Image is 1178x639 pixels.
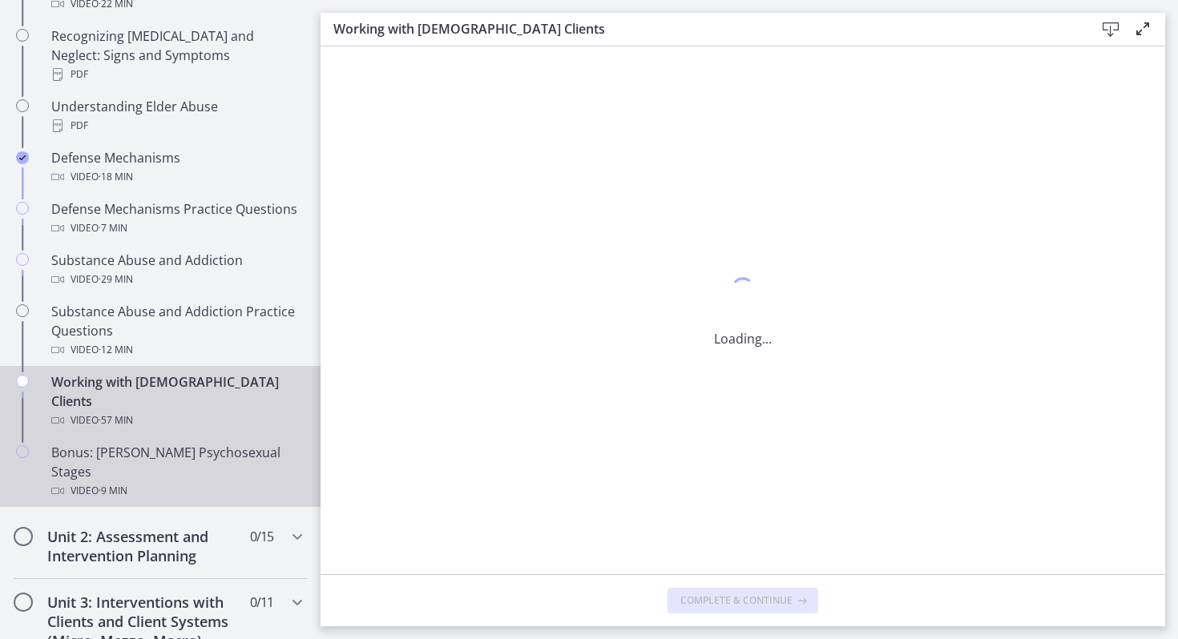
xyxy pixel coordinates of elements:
h2: Unit 2: Assessment and Intervention Planning [47,527,243,565]
div: PDF [51,116,301,135]
div: Bonus: [PERSON_NAME] Psychosexual Stages [51,443,301,500]
span: · 12 min [99,340,133,360]
span: 0 / 15 [250,527,273,546]
span: Complete & continue [680,594,793,607]
div: Recognizing [MEDICAL_DATA] and Neglect: Signs and Symptoms [51,26,301,84]
div: Video [51,411,301,430]
div: Defense Mechanisms Practice Questions [51,199,301,238]
span: · 57 min [99,411,133,430]
h3: Working with [DEMOGRAPHIC_DATA] Clients [333,19,1069,38]
p: Loading... [714,329,772,348]
span: · 29 min [99,270,133,289]
div: Video [51,270,301,289]
span: 0 / 11 [250,593,273,612]
span: · 9 min [99,481,127,500]
div: Defense Mechanisms [51,148,301,187]
div: Video [51,219,301,238]
span: · 18 min [99,167,133,187]
div: Substance Abuse and Addiction Practice Questions [51,302,301,360]
i: Completed [16,151,29,164]
div: Video [51,340,301,360]
div: Video [51,167,301,187]
button: Complete & continue [668,588,818,613]
div: Working with [DEMOGRAPHIC_DATA] Clients [51,372,301,430]
div: Video [51,481,301,500]
div: Substance Abuse and Addiction [51,251,301,289]
div: Understanding Elder Abuse [51,97,301,135]
div: PDF [51,65,301,84]
div: 1 [714,273,772,310]
span: · 7 min [99,219,127,238]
